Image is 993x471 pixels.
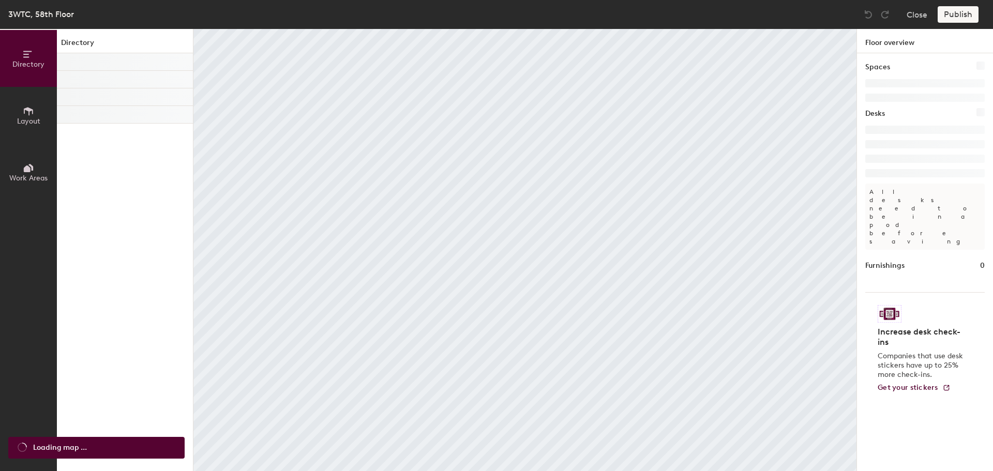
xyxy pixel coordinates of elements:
[865,62,890,73] h1: Spaces
[878,383,938,392] span: Get your stickers
[8,8,74,21] div: 3WTC, 58th Floor
[878,352,966,379] p: Companies that use desk stickers have up to 25% more check-ins.
[17,117,40,126] span: Layout
[57,37,193,53] h1: Directory
[857,29,993,53] h1: Floor overview
[33,442,87,453] span: Loading map ...
[880,9,890,20] img: Redo
[193,29,856,471] canvas: Map
[865,260,905,271] h1: Furnishings
[9,174,48,183] span: Work Areas
[878,384,951,392] a: Get your stickers
[980,260,985,271] h1: 0
[865,108,885,119] h1: Desks
[878,327,966,347] h4: Increase desk check-ins
[12,60,44,69] span: Directory
[863,9,874,20] img: Undo
[907,6,927,23] button: Close
[878,305,901,323] img: Sticker logo
[865,184,985,250] p: All desks need to be in a pod before saving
